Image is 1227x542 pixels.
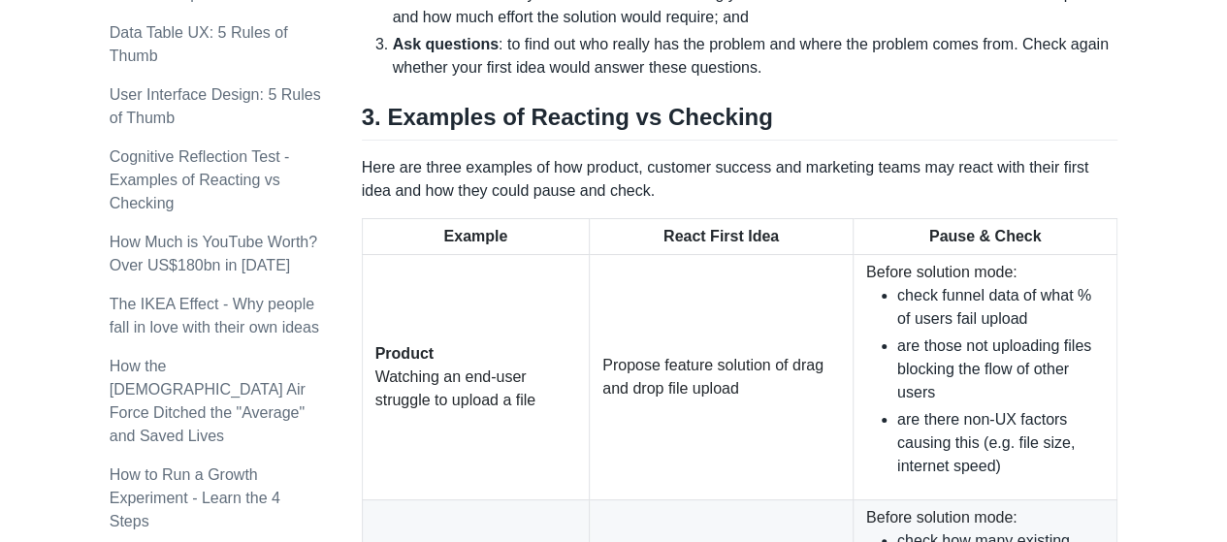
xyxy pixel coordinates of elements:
[897,335,1104,404] li: are those not uploading files blocking the flow of other users
[590,254,854,499] td: Propose feature solution of drag and drop file upload
[590,218,854,254] th: React First Idea
[375,345,434,362] strong: Product
[110,466,280,529] a: How to Run a Growth Experiment - Learn the 4 Steps
[110,234,317,273] a: How Much is YouTube Worth? Over US$180bn in [DATE]
[393,36,499,52] strong: Ask questions
[110,358,306,444] a: How the [DEMOGRAPHIC_DATA] Air Force Ditched the "Average" and Saved Lives
[362,218,590,254] th: Example
[853,254,1116,499] td: Before solution mode:
[110,296,319,335] a: The IKEA Effect - Why people fall in love with their own ideas
[110,24,288,64] a: Data Table UX: 5 Rules of Thumb
[362,103,1118,140] h2: 3. Examples of Reacting vs Checking
[110,86,321,126] a: User Interface Design: 5 Rules of Thumb
[110,148,290,211] a: Cognitive Reflection Test - Examples of Reacting vs Checking
[362,254,590,499] td: Watching an end-user struggle to upload a file
[897,408,1104,478] li: are there non-UX factors causing this (e.g. file size, internet speed)
[362,156,1118,203] p: Here are three examples of how product, customer success and marketing teams may react with their...
[853,218,1116,254] th: Pause & Check
[393,33,1118,80] li: : to find out who really has the problem and where the problem comes from. Check again whether yo...
[897,284,1104,331] li: check funnel data of what % of users fail upload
